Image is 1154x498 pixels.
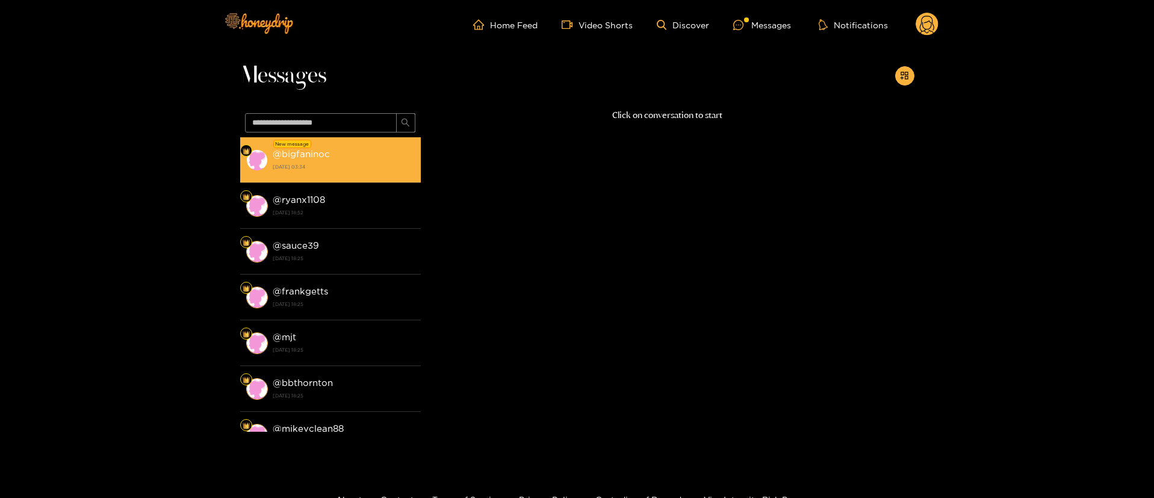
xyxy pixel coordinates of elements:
[273,299,415,310] strong: [DATE] 18:25
[273,378,333,388] strong: @ bbthornton
[243,331,250,338] img: Fan Level
[900,71,909,81] span: appstore-add
[273,240,319,251] strong: @ sauce39
[273,195,325,205] strong: @ ryanx1108
[273,207,415,218] strong: [DATE] 18:52
[273,390,415,401] strong: [DATE] 18:25
[243,422,250,429] img: Fan Level
[273,253,415,264] strong: [DATE] 18:25
[246,287,268,308] img: conversation
[243,148,250,155] img: Fan Level
[243,376,250,384] img: Fan Level
[246,149,268,171] img: conversation
[815,19,892,31] button: Notifications
[895,66,914,86] button: appstore-add
[473,19,490,30] span: home
[240,61,326,90] span: Messages
[401,118,410,128] span: search
[273,149,330,159] strong: @ bigfaninoc
[246,241,268,263] img: conversation
[273,344,415,355] strong: [DATE] 18:25
[243,285,250,292] img: Fan Level
[246,332,268,354] img: conversation
[243,193,250,201] img: Fan Level
[657,20,709,30] a: Discover
[273,140,311,148] div: New message
[396,113,415,132] button: search
[421,108,914,122] p: Click on conversation to start
[243,239,250,246] img: Fan Level
[246,378,268,400] img: conversation
[246,195,268,217] img: conversation
[562,19,579,30] span: video-camera
[562,19,633,30] a: Video Shorts
[273,286,328,296] strong: @ frankgetts
[733,18,791,32] div: Messages
[273,332,296,342] strong: @ mjt
[246,424,268,446] img: conversation
[273,423,344,434] strong: @ mikeyclean88
[473,19,538,30] a: Home Feed
[273,161,415,172] strong: [DATE] 03:34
